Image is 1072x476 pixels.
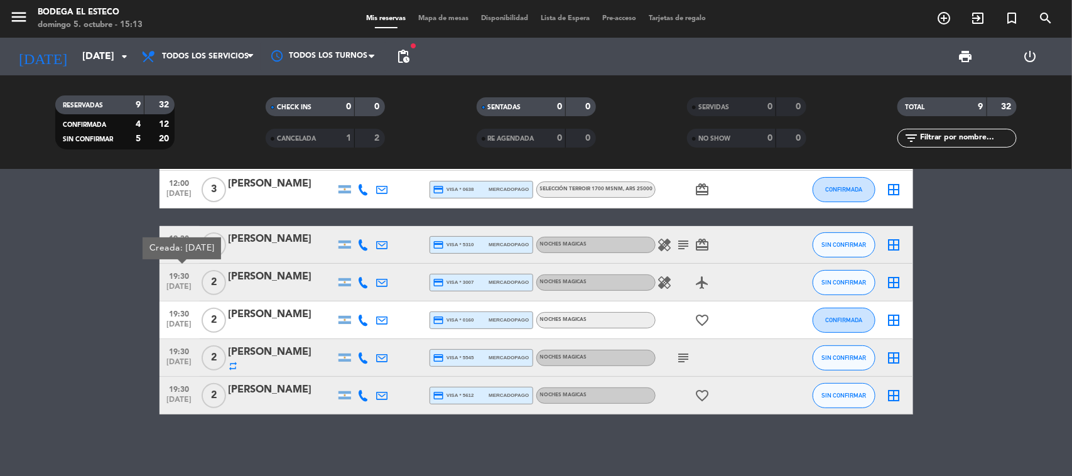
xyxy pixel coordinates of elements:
strong: 0 [375,102,382,111]
strong: 20 [159,134,171,143]
strong: 9 [978,102,983,111]
span: [DATE] [164,320,195,335]
i: border_all [887,275,902,290]
strong: 4 [136,120,141,129]
span: [DATE] [164,190,195,204]
span: SENTADAS [488,104,521,111]
i: border_all [887,182,902,197]
button: SIN CONFIRMAR [813,383,875,408]
strong: 0 [767,134,772,143]
i: filter_list [904,131,919,146]
strong: 32 [159,100,171,109]
span: 19:30 [164,230,195,245]
div: [PERSON_NAME] [229,344,335,360]
span: CONFIRMADA [63,122,106,128]
span: pending_actions [396,49,411,64]
span: NO SHOW [698,136,730,142]
span: NOCHES MAGICAS [540,279,587,284]
i: card_giftcard [695,237,710,252]
i: exit_to_app [970,11,985,26]
span: CHECK INS [277,104,311,111]
button: CONFIRMADA [813,308,875,333]
button: SIN CONFIRMAR [813,232,875,257]
strong: 2 [375,134,382,143]
span: Pre-acceso [596,15,642,22]
i: subject [676,350,691,365]
span: NOCHES MAGICAS [540,317,587,322]
strong: 0 [346,102,351,111]
button: SIN CONFIRMAR [813,270,875,295]
i: repeat [229,361,239,371]
span: visa * 5310 [433,239,474,251]
i: credit_card [433,239,445,251]
span: visa * 3007 [433,277,474,288]
span: Mis reservas [360,15,412,22]
span: print [958,49,973,64]
span: [DATE] [164,396,195,410]
i: favorite_border [695,388,710,403]
i: healing [658,237,673,252]
span: SIN CONFIRMAR [821,392,866,399]
i: credit_card [433,352,445,364]
div: domingo 5. octubre - 15:13 [38,19,143,31]
strong: 5 [136,134,141,143]
i: border_all [887,388,902,403]
i: menu [9,8,28,26]
span: Lista de Espera [534,15,596,22]
span: Tarjetas de regalo [642,15,712,22]
i: border_all [887,237,902,252]
i: subject [676,237,691,252]
button: CONFIRMADA [813,177,875,202]
span: 12:00 [164,175,195,190]
button: SIN CONFIRMAR [813,345,875,371]
span: visa * 0638 [433,184,474,195]
strong: 9 [136,100,141,109]
strong: 0 [796,102,803,111]
span: TOTAL [905,104,924,111]
i: credit_card [433,184,445,195]
span: 19:30 [164,343,195,358]
div: [PERSON_NAME] [229,382,335,398]
span: visa * 0160 [433,315,474,326]
div: [PERSON_NAME] [229,176,335,192]
span: mercadopago [489,391,529,399]
i: [DATE] [9,43,76,70]
span: mercadopago [489,354,529,362]
span: CANCELADA [277,136,316,142]
strong: 0 [557,102,562,111]
i: card_giftcard [695,182,710,197]
span: [DATE] [164,358,195,372]
i: arrow_drop_down [117,49,132,64]
strong: 0 [557,134,562,143]
span: NOCHES MAGICAS [540,392,587,398]
span: mercadopago [489,316,529,324]
span: 2 [202,383,226,408]
strong: 32 [1002,102,1014,111]
span: SIN CONFIRMAR [821,354,866,361]
i: turned_in_not [1004,11,1019,26]
span: 19:30 [164,268,195,283]
i: border_all [887,313,902,328]
i: power_settings_new [1023,49,1038,64]
span: NOCHES MAGICAS [540,355,587,360]
span: SIN CONFIRMAR [821,241,866,248]
span: [DATE] [164,283,195,297]
span: mercadopago [489,241,529,249]
i: credit_card [433,390,445,401]
span: NOCHES MAGICAS [540,242,587,247]
i: search [1038,11,1053,26]
button: menu [9,8,28,31]
div: [PERSON_NAME] [229,231,335,247]
span: SIN CONFIRMAR [63,136,113,143]
strong: 0 [585,102,593,111]
span: 2 [202,232,226,257]
span: 2 [202,270,226,295]
span: visa * 5612 [433,390,474,401]
i: border_all [887,350,902,365]
span: RE AGENDADA [488,136,534,142]
i: healing [658,275,673,290]
i: credit_card [433,315,445,326]
strong: 0 [796,134,803,143]
span: 19:30 [164,306,195,320]
span: 3 [202,177,226,202]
